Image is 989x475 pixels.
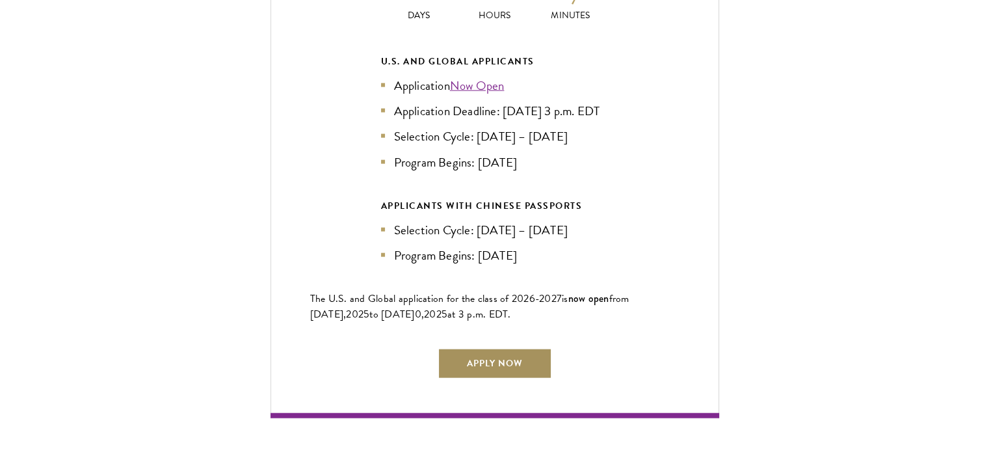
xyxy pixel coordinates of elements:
[381,221,609,239] li: Selection Cycle: [DATE] – [DATE]
[456,8,533,22] p: Hours
[381,8,457,22] p: Days
[346,306,363,322] span: 202
[535,291,557,306] span: -202
[442,306,447,322] span: 5
[424,306,442,322] span: 202
[447,306,511,322] span: at 3 p.m. EDT.
[529,291,535,306] span: 6
[533,8,609,22] p: Minutes
[562,291,568,306] span: is
[381,127,609,146] li: Selection Cycle: [DATE] – [DATE]
[363,306,369,322] span: 5
[438,348,552,379] a: Apply Now
[369,306,414,322] span: to [DATE]
[568,291,609,306] span: now open
[310,291,529,306] span: The U.S. and Global application for the class of 202
[415,306,421,322] span: 0
[381,198,609,214] div: APPLICANTS WITH CHINESE PASSPORTS
[381,246,609,265] li: Program Begins: [DATE]
[450,76,505,95] a: Now Open
[421,306,424,322] span: ,
[557,291,562,306] span: 7
[381,76,609,95] li: Application
[310,291,629,322] span: from [DATE],
[381,102,609,120] li: Application Deadline: [DATE] 3 p.m. EDT
[381,153,609,172] li: Program Begins: [DATE]
[381,53,609,70] div: U.S. and Global Applicants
